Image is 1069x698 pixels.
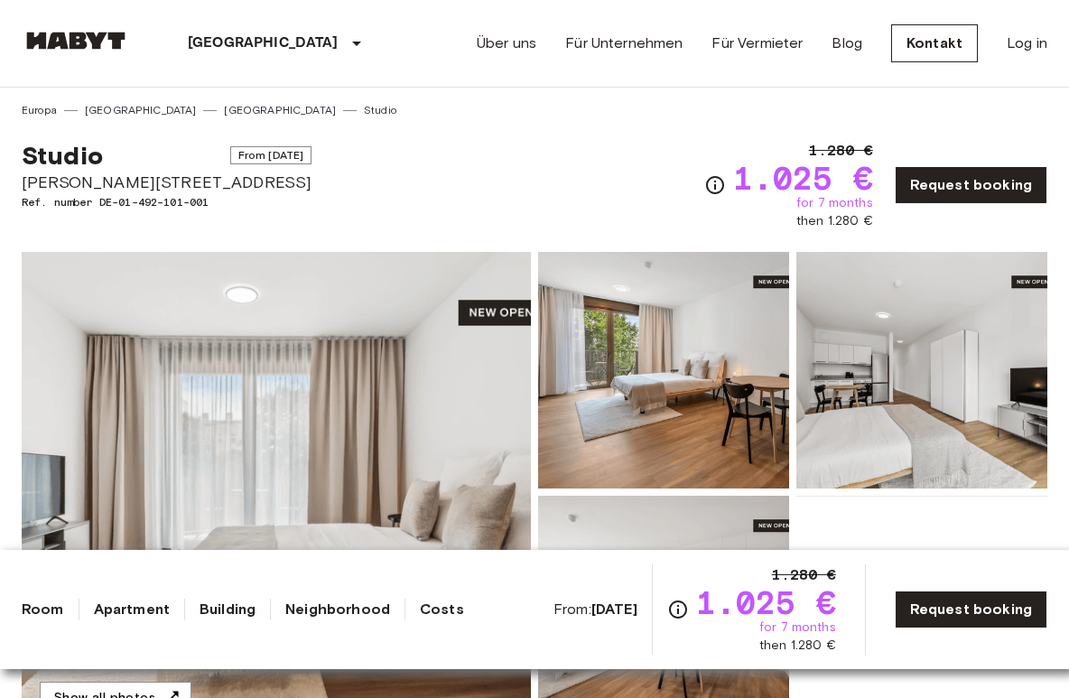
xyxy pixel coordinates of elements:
[553,600,637,619] span: From:
[759,619,836,637] span: for 7 months
[22,32,130,50] img: Habyt
[891,24,978,62] a: Kontakt
[772,564,836,586] span: 1.280 €
[22,171,311,194] span: [PERSON_NAME][STREET_ADDRESS]
[94,599,170,620] a: Apartment
[22,599,64,620] a: Room
[22,102,57,118] a: Europa
[565,33,683,54] a: Für Unternehmen
[200,599,256,620] a: Building
[22,194,311,210] span: Ref. number DE-01-492-101-001
[538,252,789,489] img: Picture of unit DE-01-492-101-001
[832,33,862,54] a: Blog
[230,146,312,164] span: From [DATE]
[796,252,1047,489] img: Picture of unit DE-01-492-101-001
[704,174,726,196] svg: Check cost overview for full price breakdown. Please note that discounts apply to new joiners onl...
[285,599,390,620] a: Neighborhood
[420,599,464,620] a: Costs
[796,212,873,230] span: then 1.280 €
[809,140,873,162] span: 1.280 €
[85,102,197,118] a: [GEOGRAPHIC_DATA]
[759,637,836,655] span: then 1.280 €
[364,102,396,118] a: Studio
[796,194,873,212] span: for 7 months
[667,599,689,620] svg: Check cost overview for full price breakdown. Please note that discounts apply to new joiners onl...
[895,166,1047,204] a: Request booking
[733,162,873,194] span: 1.025 €
[696,586,836,619] span: 1.025 €
[188,33,339,54] p: [GEOGRAPHIC_DATA]
[591,600,637,618] b: [DATE]
[477,33,536,54] a: Über uns
[22,140,103,171] span: Studio
[711,33,803,54] a: Für Vermieter
[1007,33,1047,54] a: Log in
[224,102,336,118] a: [GEOGRAPHIC_DATA]
[895,591,1047,628] a: Request booking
